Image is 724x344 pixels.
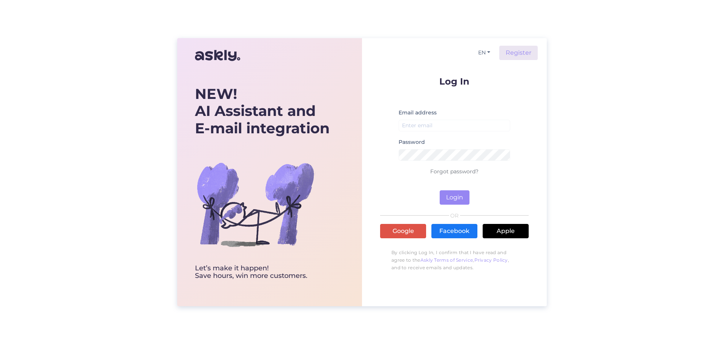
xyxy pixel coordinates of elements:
b: NEW! [195,85,237,103]
a: Google [380,224,426,238]
a: Askly Terms of Service [420,257,473,263]
div: Let’s make it happen! Save hours, win more customers. [195,265,330,280]
label: Password [399,138,425,146]
label: Email address [399,109,437,117]
p: Log In [380,77,529,86]
a: Register [499,46,538,60]
a: Facebook [431,224,477,238]
img: bg-askly [195,144,316,265]
a: Apple [483,224,529,238]
a: Privacy Policy [474,257,508,263]
button: EN [475,47,493,58]
button: Login [440,190,469,205]
img: Askly [195,46,240,65]
a: Forgot password? [430,168,479,175]
p: By clicking Log In, I confirm that I have read and agree to the , , and to receive emails and upd... [380,245,529,275]
span: OR [449,213,460,218]
input: Enter email [399,120,510,131]
div: AI Assistant and E-mail integration [195,85,330,137]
